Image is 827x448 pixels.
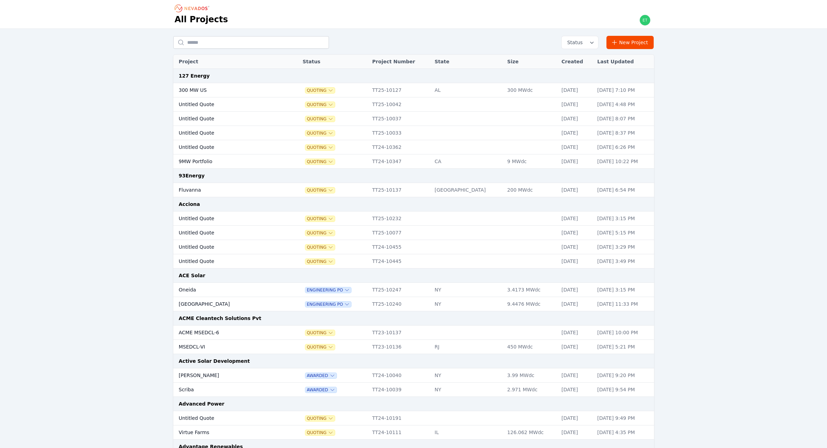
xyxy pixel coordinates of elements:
td: [DATE] [558,183,594,197]
span: Quoting [305,102,335,107]
td: TT25-10137 [369,183,431,197]
td: [DATE] 9:20 PM [594,368,654,383]
td: TT24-10039 [369,383,431,397]
button: Quoting [305,88,335,93]
button: Quoting [305,159,335,165]
td: [DATE] [558,112,594,126]
td: TT25-10247 [369,283,431,297]
button: Awarded [305,387,336,393]
td: 3.4173 MWdc [504,283,558,297]
td: TT25-10042 [369,97,431,112]
td: [GEOGRAPHIC_DATA] [431,183,504,197]
td: TT25-10127 [369,83,431,97]
span: Engineering PO [305,302,351,307]
button: Quoting [305,216,335,222]
td: [DATE] [558,425,594,440]
td: [DATE] [558,140,594,154]
td: TT23-10137 [369,326,431,340]
td: NY [431,283,504,297]
button: Quoting [305,245,335,250]
button: Status [562,36,598,49]
button: Awarded [305,373,336,378]
td: NY [431,383,504,397]
tr: 9MW PortfolioQuotingTT24-10347CA9 MWdc[DATE][DATE] 10:22 PM [173,154,654,169]
tr: ScribaAwardedTT24-10039NY2.971 MWdc[DATE][DATE] 9:54 PM [173,383,654,397]
td: [GEOGRAPHIC_DATA] [173,297,282,311]
td: 300 MW US [173,83,282,97]
td: Untitled Quote [173,97,282,112]
button: Quoting [305,344,335,350]
td: Untitled Quote [173,240,282,254]
nav: Breadcrumb [175,3,212,14]
td: TT25-10033 [369,126,431,140]
tr: MSEDCL-VIQuotingTT23-10136RJ450 MWdc[DATE][DATE] 5:21 PM [173,340,654,354]
span: Quoting [305,145,335,150]
td: [DATE] 3:49 PM [594,254,654,269]
td: [DATE] 9:54 PM [594,383,654,397]
td: [DATE] 6:54 PM [594,183,654,197]
td: Active Solar Development [173,354,654,368]
td: [DATE] [558,326,594,340]
td: ACME Cleantech Solutions Pvt [173,311,654,326]
td: TT25-10037 [369,112,431,126]
button: Quoting [305,259,335,264]
tr: Untitled QuoteQuotingTT25-10033[DATE][DATE] 8:37 PM [173,126,654,140]
td: 9 MWdc [504,154,558,169]
tr: FluvannaQuotingTT25-10137[GEOGRAPHIC_DATA]200 MWdc[DATE][DATE] 6:54 PM [173,183,654,197]
td: [DATE] 5:15 PM [594,226,654,240]
td: Oneida [173,283,282,297]
td: Untitled Quote [173,411,282,425]
td: [PERSON_NAME] [173,368,282,383]
td: Scriba [173,383,282,397]
td: TT25-10077 [369,226,431,240]
button: Quoting [305,430,335,435]
td: 2.971 MWdc [504,383,558,397]
h1: All Projects [175,14,228,25]
td: TT24-10445 [369,254,431,269]
tr: Untitled QuoteQuotingTT24-10445[DATE][DATE] 3:49 PM [173,254,654,269]
td: [DATE] [558,254,594,269]
td: [DATE] [558,297,594,311]
td: Untitled Quote [173,140,282,154]
td: CA [431,154,504,169]
td: [DATE] [558,211,594,226]
td: Virtue Farms [173,425,282,440]
td: AL [431,83,504,97]
tr: Virtue FarmsQuotingTT24-10111IL126.062 MWdc[DATE][DATE] 4:35 PM [173,425,654,440]
td: Untitled Quote [173,112,282,126]
td: Untitled Quote [173,211,282,226]
th: Size [504,55,558,69]
tr: Untitled QuoteQuotingTT25-10232[DATE][DATE] 3:15 PM [173,211,654,226]
th: Created [558,55,594,69]
td: [DATE] 8:37 PM [594,126,654,140]
td: [DATE] 3:15 PM [594,211,654,226]
td: [DATE] [558,411,594,425]
button: Quoting [305,187,335,193]
td: [DATE] [558,240,594,254]
td: [DATE] 6:26 PM [594,140,654,154]
td: [DATE] 7:10 PM [594,83,654,97]
td: Acciona [173,197,654,211]
td: ACE Solar [173,269,654,283]
td: [DATE] 9:49 PM [594,411,654,425]
td: 200 MWdc [504,183,558,197]
td: TT24-10111 [369,425,431,440]
td: [DATE] 3:15 PM [594,283,654,297]
td: [DATE] [558,340,594,354]
td: TT24-10040 [369,368,431,383]
td: IL [431,425,504,440]
td: [DATE] [558,97,594,112]
td: 127 Energy [173,69,654,83]
img: ethan.harte@nevados.solar [639,15,651,26]
td: 3.99 MWdc [504,368,558,383]
td: TT23-10136 [369,340,431,354]
th: Project [173,55,282,69]
button: Quoting [305,330,335,336]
